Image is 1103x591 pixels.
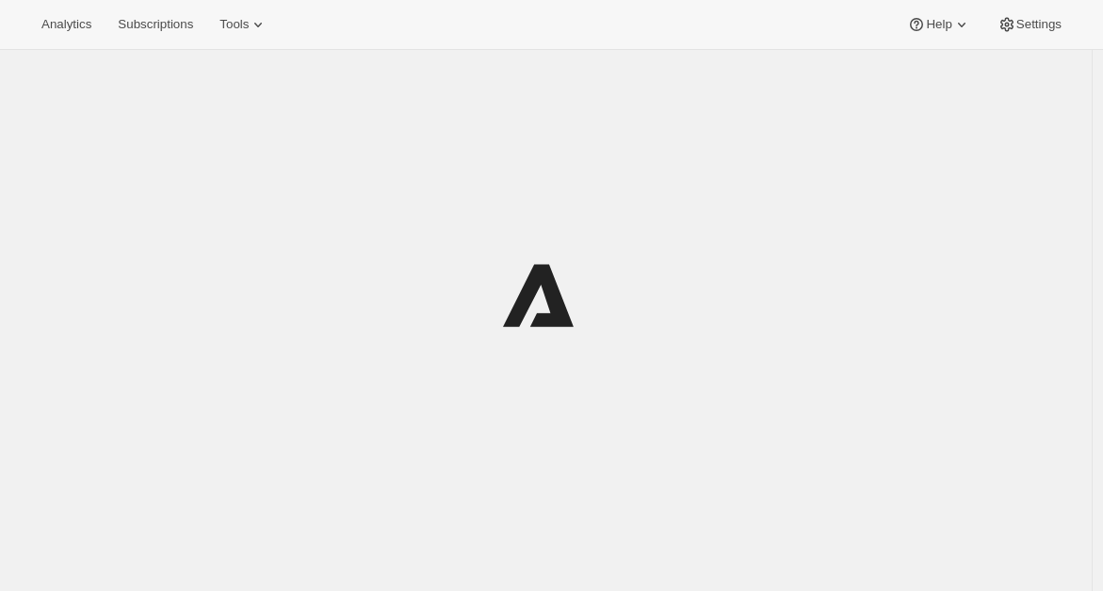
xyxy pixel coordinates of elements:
[118,17,193,32] span: Subscriptions
[106,11,204,38] button: Subscriptions
[1016,17,1062,32] span: Settings
[986,11,1073,38] button: Settings
[30,11,103,38] button: Analytics
[896,11,981,38] button: Help
[219,17,249,32] span: Tools
[208,11,279,38] button: Tools
[926,17,951,32] span: Help
[41,17,91,32] span: Analytics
